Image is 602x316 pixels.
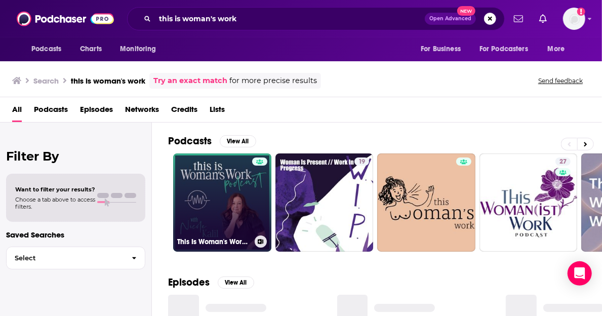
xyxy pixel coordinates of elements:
[275,153,374,252] a: 19
[429,16,471,21] span: Open Advanced
[563,8,585,30] img: User Profile
[220,135,256,147] button: View All
[15,186,95,193] span: Want to filter your results?
[80,101,113,122] a: Episodes
[510,10,527,27] a: Show notifications dropdown
[125,101,159,122] a: Networks
[559,157,567,167] span: 27
[73,39,108,59] a: Charts
[15,196,95,210] span: Choose a tab above to access filters.
[153,75,227,87] a: Try an exact match
[210,101,225,122] a: Lists
[17,9,114,28] img: Podchaser - Follow, Share and Rate Podcasts
[24,39,74,59] button: open menu
[113,39,169,59] button: open menu
[229,75,317,87] span: for more precise results
[563,8,585,30] span: Logged in as CaveHenricks
[541,39,578,59] button: open menu
[80,42,102,56] span: Charts
[414,39,473,59] button: open menu
[535,76,586,85] button: Send feedback
[457,6,475,16] span: New
[71,76,145,86] h3: this is woman's work
[425,13,476,25] button: Open AdvancedNew
[7,255,124,261] span: Select
[218,276,254,289] button: View All
[6,149,145,164] h2: Filter By
[563,8,585,30] button: Show profile menu
[479,153,578,252] a: 27
[548,42,565,56] span: More
[33,76,59,86] h3: Search
[168,276,210,289] h2: Episodes
[568,261,592,286] div: Open Intercom Messenger
[473,39,543,59] button: open menu
[34,101,68,122] a: Podcasts
[555,157,571,166] a: 27
[177,238,251,246] h3: This Is Woman's Work with [PERSON_NAME]
[173,153,271,252] a: This Is Woman's Work with [PERSON_NAME]
[479,42,528,56] span: For Podcasters
[171,101,197,122] a: Credits
[6,247,145,269] button: Select
[127,7,505,30] div: Search podcasts, credits, & more...
[168,135,212,147] h2: Podcasts
[577,8,585,16] svg: Add a profile image
[6,230,145,240] p: Saved Searches
[168,135,256,147] a: PodcastsView All
[358,157,365,167] span: 19
[354,157,369,166] a: 19
[12,101,22,122] a: All
[535,10,551,27] a: Show notifications dropdown
[155,11,425,27] input: Search podcasts, credits, & more...
[421,42,461,56] span: For Business
[168,276,254,289] a: EpisodesView All
[31,42,61,56] span: Podcasts
[120,42,156,56] span: Monitoring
